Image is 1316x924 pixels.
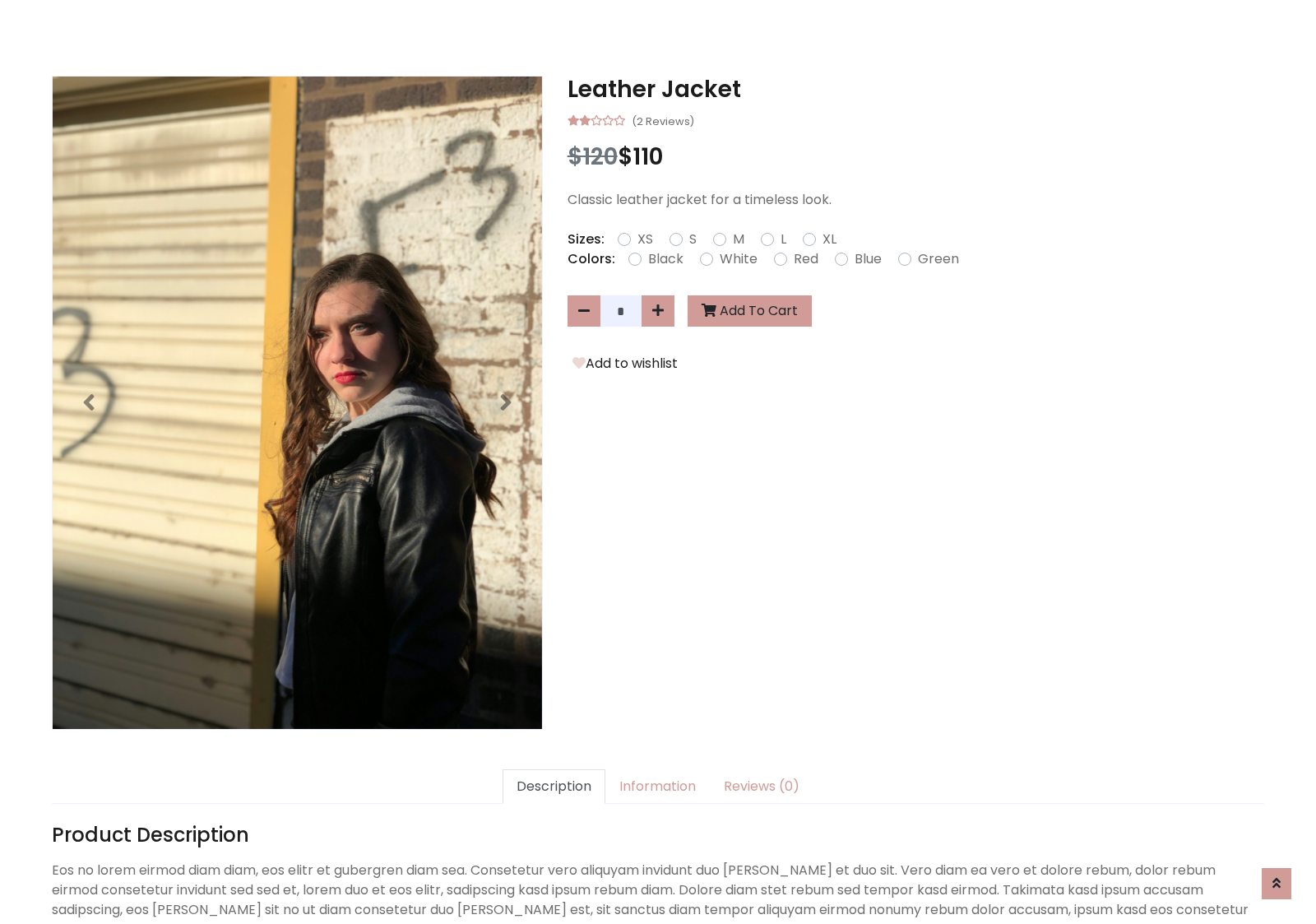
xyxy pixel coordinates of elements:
label: XS [637,230,653,249]
a: Description [503,769,605,804]
label: Green [918,249,959,269]
span: 110 [633,141,663,173]
h3: $ [568,143,1264,171]
p: Colors: [568,249,615,269]
label: M [733,230,744,249]
label: Red [794,249,818,269]
a: Reviews (0) [710,769,813,804]
label: L [781,230,786,249]
p: Classic leather jacket for a timeless look. [568,190,1264,210]
h4: Product Description [52,824,1264,847]
img: Image [53,77,542,729]
button: Add To Cart [688,295,812,327]
small: (2 Reviews) [632,110,694,130]
label: White [720,249,758,269]
span: $120 [568,141,618,173]
label: Blue [855,249,882,269]
button: Add to wishlist [568,353,683,374]
p: Sizes: [568,230,605,249]
label: S [689,230,697,249]
label: XL [822,230,836,249]
a: Information [605,769,710,804]
label: Black [648,249,683,269]
h3: Leather Jacket [568,76,1264,104]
